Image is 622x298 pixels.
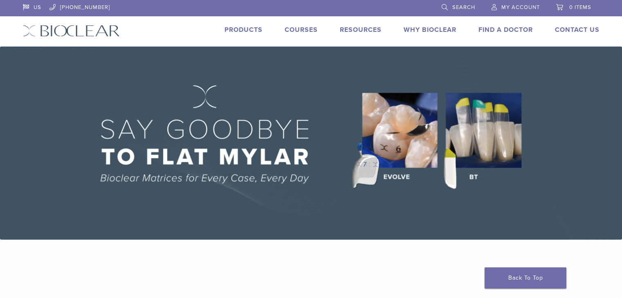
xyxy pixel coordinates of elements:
a: Courses [285,26,318,34]
a: Why Bioclear [404,26,456,34]
img: Bioclear [23,25,120,37]
a: Find A Doctor [478,26,533,34]
span: My Account [501,4,540,11]
span: Search [452,4,475,11]
span: 0 items [569,4,591,11]
a: Products [225,26,263,34]
a: Back To Top [485,267,566,289]
a: Contact Us [555,26,600,34]
a: Resources [340,26,382,34]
